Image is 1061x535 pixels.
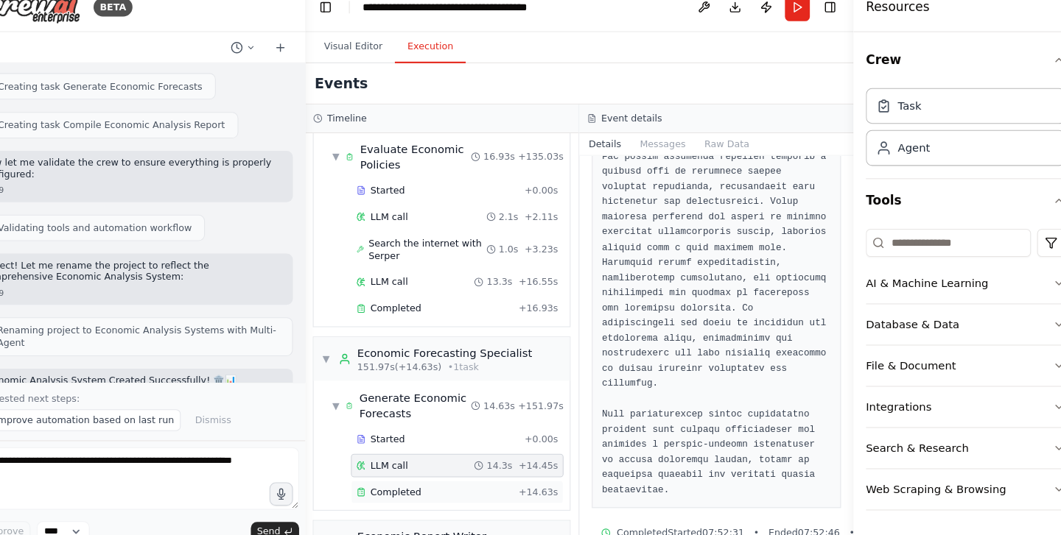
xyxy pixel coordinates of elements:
div: Evaluate Economic Policies [382,150,487,180]
h3: Timeline [351,123,388,135]
button: Hide left sidebar [339,13,360,34]
span: Completed [392,302,440,314]
span: LLM call [392,451,427,463]
span: 1.0s [514,247,532,258]
h4: Resources [861,15,921,32]
button: Raw Data [698,143,759,163]
span: 151.97s (+14.63s) [379,358,459,369]
button: Start a new chat [295,53,318,71]
span: 13.3s [502,277,526,289]
span: LLM call [392,277,427,289]
span: + 151.97s [532,394,575,406]
span: • 1 task [465,358,494,369]
span: ▼ [356,159,363,171]
p: Now let me validate the crew to ensure everything is properly configured: [24,166,307,188]
span: + 14.63s [532,476,570,488]
span: ▼ [346,350,354,362]
span: Started [392,191,424,202]
span: + 16.93s [532,302,570,314]
button: Visual Editor [336,46,415,77]
span: LLM call [392,216,427,227]
span: + 3.23s [538,247,570,258]
span: ▼ [356,394,363,406]
button: Tools [861,186,1049,227]
span: Completed [392,476,440,488]
span: + 0.00s [538,426,570,438]
div: Generate Economic Forecasts [382,386,487,415]
button: Messages [638,143,699,163]
span: Send [284,514,307,525]
button: Crew [861,53,1049,94]
span: 14.3s [502,451,526,463]
div: Economic Report Writer [379,517,502,531]
p: Suggested next steps: [18,388,312,400]
span: Search the internet with Serper [391,241,502,264]
button: Execution [415,46,482,77]
button: Details [589,143,638,163]
button: Search & Research [861,422,1049,460]
span: Started [392,426,424,438]
div: Agent [891,149,921,164]
button: Dismiss [218,404,267,425]
p: Perfect! Let me rename the project to reflect the comprehensive Economic Analysis System: [24,263,307,286]
span: + 135.03s [532,159,575,171]
span: Completed [625,515,673,527]
button: File & Document [861,344,1049,382]
button: Improve automation based on last run [18,404,212,425]
h3: Event details [610,123,668,135]
div: Task [891,110,913,124]
span: 14.63s [499,394,529,406]
span: Improve [27,514,63,525]
div: Economic Forecasting Specialist [379,343,545,358]
button: AI & Machine Learning [861,266,1049,304]
button: Database & Data [861,305,1049,343]
span: • [754,515,760,527]
div: 07:39 [24,191,307,202]
button: Improve [6,510,70,529]
span: Validating tools and automation workflow [39,227,223,238]
span: 2.1s [514,216,532,227]
button: Click to speak your automation idea [296,473,318,495]
span: Renaming project to Economic Analysis Systems with Multi-Agent [38,324,306,347]
span: Started 07:52:31 [673,515,745,527]
button: Hide right sidebar [816,13,837,34]
div: BETA [130,15,167,32]
span: Improve automation based on last run [36,408,206,420]
span: Creating task Compile Economic Analysis Report [39,130,254,141]
span: Ended 07:52:46 [768,515,836,527]
h2: Economic Analysis System Created Successfully! 🏛️📊 [24,372,307,383]
span: + 2.11s [538,216,570,227]
button: Web Scraping & Browsing [861,461,1049,499]
span: Dismiss [225,408,259,420]
span: + 16.55s [532,277,570,289]
div: Crew [861,94,1049,185]
button: Send [279,511,324,528]
span: + 14.45s [532,451,570,463]
span: Creating task Generate Economic Forecasts [39,93,233,104]
h2: Events [339,85,389,106]
img: Logo [29,7,118,40]
div: 07:39 [24,288,307,300]
span: 16.93s [499,159,529,171]
div: Tools [861,227,1049,511]
span: + 0.00s [538,191,570,202]
button: Integrations [861,383,1049,421]
nav: breadcrumb [384,16,550,31]
button: Switch to previous chat [253,53,289,71]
